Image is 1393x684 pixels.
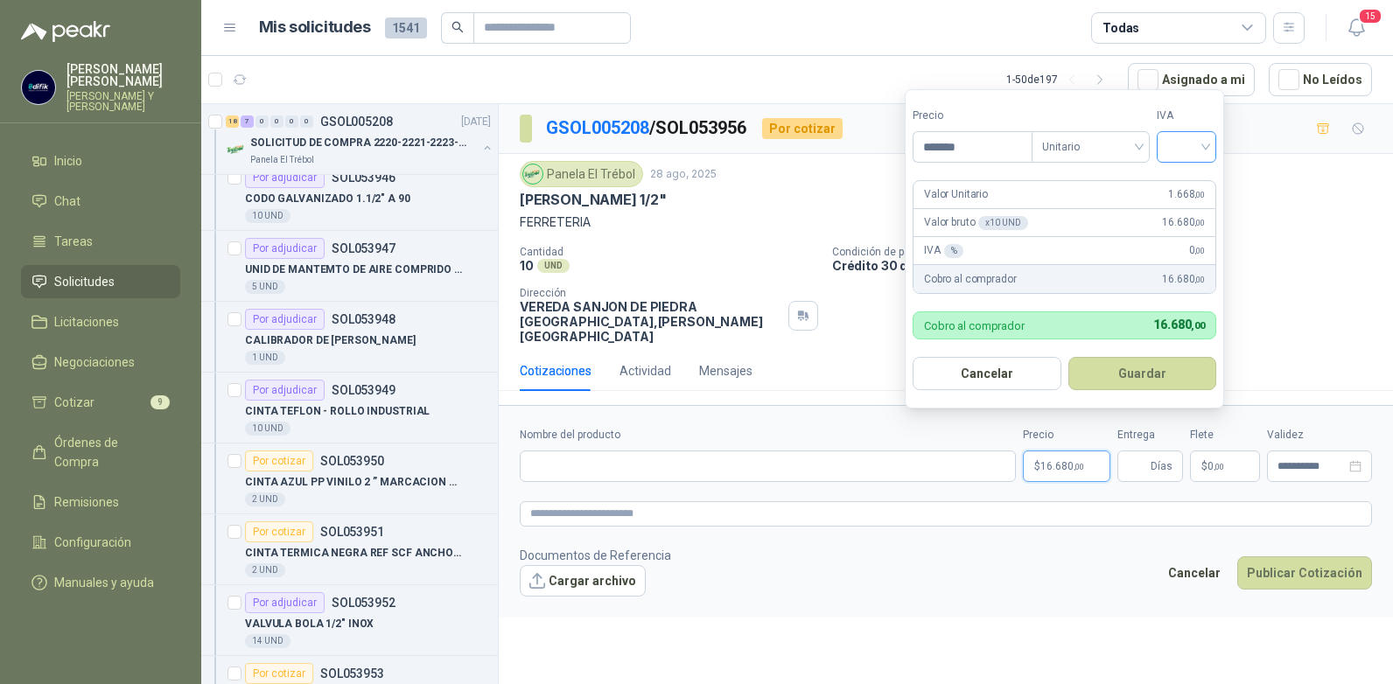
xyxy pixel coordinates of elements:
div: Por cotizar [245,663,313,684]
button: Guardar [1068,357,1217,390]
p: $16.680,00 [1023,450,1110,482]
div: 5 UND [245,280,285,294]
a: Por adjudicarSOL053949CINTA TEFLON - ROLLO INDUSTRIAL10 UND [201,373,498,443]
span: ,00 [1194,246,1205,255]
p: CALIBRADOR DE [PERSON_NAME] [245,332,416,349]
span: 16.680 [1153,318,1205,332]
p: SOL053949 [332,384,395,396]
p: Condición de pago [832,246,1386,258]
div: 18 [226,115,239,128]
p: CINTA AZUL PP VINILO 2 ” MARCACION DE TUBERIA DE AIRE COMPRIMIDO [245,474,463,491]
span: Configuración [54,533,131,552]
p: CINTA TERMICA NEGRA REF SCF ANCHO 50 MM [245,545,463,562]
span: 16.680 [1040,461,1084,471]
a: Solicitudes [21,265,180,298]
div: Por adjudicar [245,380,325,401]
a: Por cotizarSOL053951CINTA TERMICA NEGRA REF SCF ANCHO 50 MM2 UND [201,514,498,585]
p: Cobro al comprador [924,271,1016,288]
p: [DATE] [461,114,491,130]
label: Validez [1267,427,1372,443]
p: VALVULA BOLA 1/2" INOX [245,616,374,632]
span: $ [1201,461,1207,471]
div: 1 UND [245,351,285,365]
a: Manuales y ayuda [21,566,180,599]
button: Cancelar [913,357,1061,390]
a: Inicio [21,144,180,178]
p: $ 0,00 [1190,450,1260,482]
p: IVA [924,242,963,259]
button: Cancelar [1158,556,1230,590]
img: Company Logo [22,71,55,104]
p: [PERSON_NAME] 1/2" [520,191,667,209]
div: 10 UND [245,209,290,223]
span: Manuales y ayuda [54,573,154,592]
a: Por adjudicarSOL053947UNID DE MANTEMTO DE AIRE COMPRIDO 1/2 STD 150 PSI(FILTRO LUBRIC Y REGULA)5 UND [201,231,498,302]
span: ,00 [1194,275,1205,284]
div: 2 UND [245,492,285,506]
button: Publicar Cotización [1237,556,1372,590]
a: Por adjudicarSOL053948CALIBRADOR DE [PERSON_NAME]1 UND [201,302,498,373]
div: Por adjudicar [245,309,325,330]
a: Órdenes de Compra [21,426,180,478]
p: Valor bruto [924,214,1028,231]
a: Configuración [21,526,180,559]
span: Negociaciones [54,352,135,372]
span: 1.668 [1168,186,1205,203]
div: 10 UND [245,422,290,436]
span: Chat [54,192,80,211]
div: Por cotizar [762,118,843,139]
button: Asignado a mi [1128,63,1255,96]
span: Cotizar [54,393,94,412]
span: 15 [1358,8,1382,24]
img: Company Logo [523,164,542,184]
p: Documentos de Referencia [520,546,671,565]
span: Licitaciones [54,312,119,332]
a: Negociaciones [21,345,180,379]
span: ,00 [1074,462,1084,471]
span: ,00 [1194,218,1205,227]
div: Cotizaciones [520,361,591,380]
span: search [451,21,464,33]
p: Panela El Trébol [250,153,314,167]
label: Nombre del producto [520,427,1016,443]
label: Flete [1190,427,1260,443]
p: SOL053953 [320,667,384,680]
span: Días [1151,451,1172,481]
a: Chat [21,185,180,218]
span: 0 [1207,461,1224,471]
p: SOL053951 [320,526,384,538]
p: [PERSON_NAME] Y [PERSON_NAME] [66,91,180,112]
div: x 10 UND [978,216,1027,230]
div: Por cotizar [245,521,313,542]
div: 2 UND [245,563,285,577]
p: SOL053948 [332,313,395,325]
div: 0 [285,115,298,128]
img: Logo peakr [21,21,110,42]
span: Remisiones [54,492,119,512]
div: Actividad [619,361,671,380]
p: CODO GALVANIZADO 1.1/2" A 90 [245,191,410,207]
img: Company Logo [226,139,247,160]
span: ,00 [1194,190,1205,199]
p: CINTA TEFLON - ROLLO INDUSTRIAL [245,403,430,420]
div: Mensajes [699,361,752,380]
div: 0 [270,115,283,128]
div: Por adjudicar [245,167,325,188]
div: 14 UND [245,634,290,648]
span: 16.680 [1162,214,1205,231]
span: ,00 [1191,320,1205,332]
span: 16.680 [1162,271,1205,288]
div: UND [537,259,570,273]
p: SOL053946 [332,171,395,184]
a: Tareas [21,225,180,258]
div: Todas [1102,18,1139,38]
span: Tareas [54,232,93,251]
div: Panela El Trébol [520,161,643,187]
span: Solicitudes [54,272,115,291]
span: Unitario [1042,134,1139,160]
p: FERRETERIA [520,213,1372,232]
p: SOL053952 [332,597,395,609]
span: 1541 [385,17,427,38]
p: / SOL053956 [546,115,748,142]
p: Cantidad [520,246,818,258]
